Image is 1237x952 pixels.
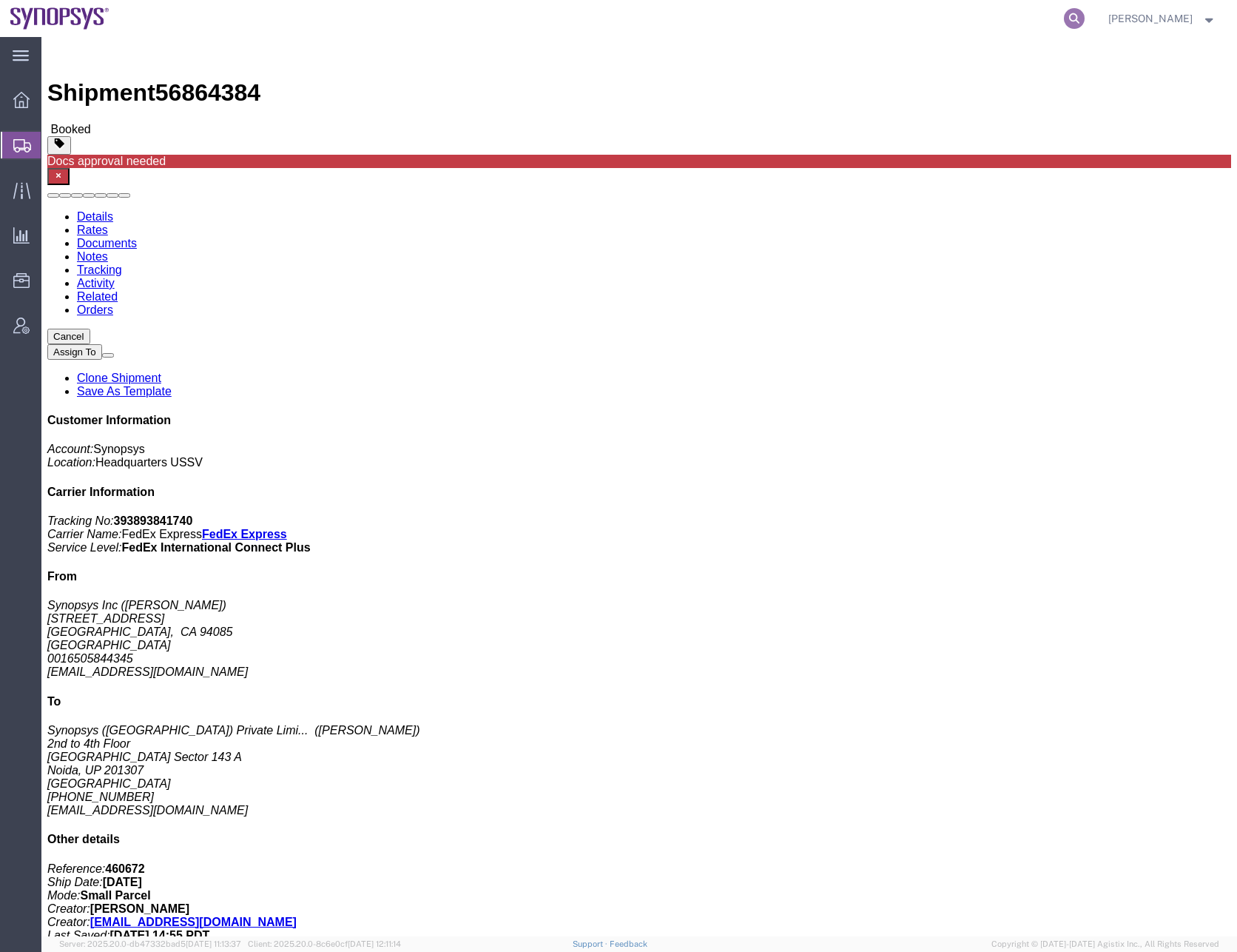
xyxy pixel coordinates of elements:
[348,939,401,948] span: [DATE] 12:11:14
[1108,10,1217,27] button: [PERSON_NAME]
[1108,10,1193,27] span: Rafael Chacon
[59,939,241,948] span: Server: 2025.20.0-db47332bad5
[41,37,1237,936] iframe: FS Legacy Container
[573,939,610,948] a: Support
[610,939,647,948] a: Feedback
[186,939,241,948] span: [DATE] 11:13:37
[248,939,401,948] span: Client: 2025.20.0-8c6e0cf
[10,7,109,30] img: logo
[991,938,1219,951] span: Copyright © [DATE]-[DATE] Agistix Inc., All Rights Reserved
